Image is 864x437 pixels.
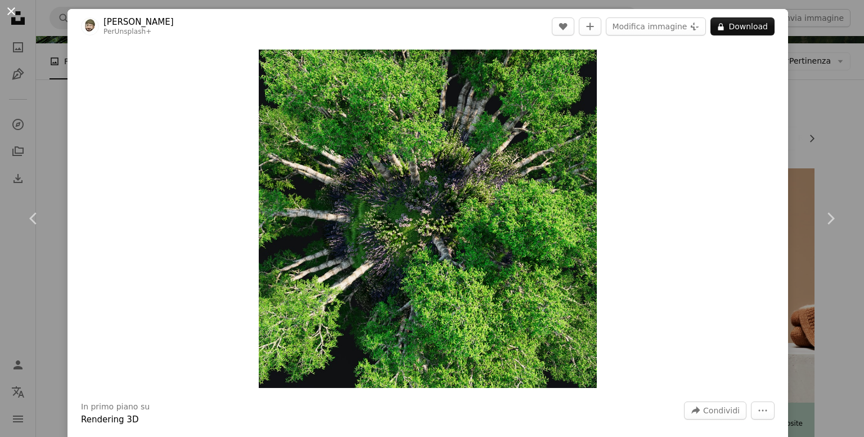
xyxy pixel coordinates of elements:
button: Mi piace [552,17,574,35]
h3: In primo piano su [81,402,150,413]
button: Condividi questa immagine [684,402,746,420]
button: Altre azioni [751,402,775,420]
a: Avanti [796,164,864,273]
button: Download [710,17,775,35]
a: Unsplash+ [115,28,152,35]
a: [PERSON_NAME] [103,16,174,28]
img: Vai al profilo di George C [81,17,99,35]
button: Ingrandisci questa immagine [259,50,597,388]
div: Per [103,28,174,37]
img: una veduta aerea di un albero in una foresta [259,50,597,388]
button: Aggiungi alla Collezione [579,17,601,35]
a: Rendering 3D [81,414,138,425]
button: Modifica immagine [606,17,706,35]
span: Condividi [703,402,740,419]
